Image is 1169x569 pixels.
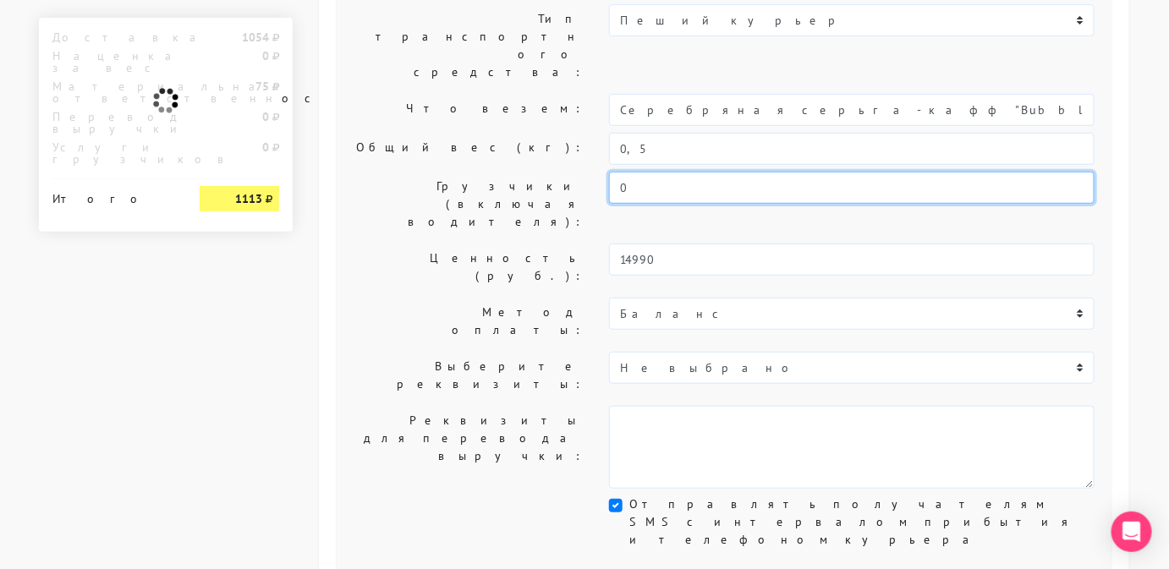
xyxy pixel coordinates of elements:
[40,111,187,134] div: Перевод выручки
[341,298,596,345] label: Метод оплаты:
[40,50,187,74] div: Наценка за вес
[40,31,187,43] div: Доставка
[341,243,596,291] label: Ценность (руб.):
[341,406,596,489] label: Реквизиты для перевода выручки:
[341,94,596,126] label: Что везем:
[151,85,181,116] img: ajax-loader.gif
[40,141,187,165] div: Услуги грузчиков
[235,191,262,206] strong: 1113
[341,133,596,165] label: Общий вес (кг):
[341,4,596,87] label: Тип транспортного средства:
[341,352,596,399] label: Выберите реквизиты:
[1111,512,1152,552] div: Open Intercom Messenger
[40,80,187,104] div: Материальная ответственность
[52,186,174,205] div: Итого
[629,495,1095,549] label: Отправлять получателям SMS с интервалом прибытия и телефоном курьера
[341,172,596,237] label: Грузчики (включая водителя):
[242,30,269,45] strong: 1054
